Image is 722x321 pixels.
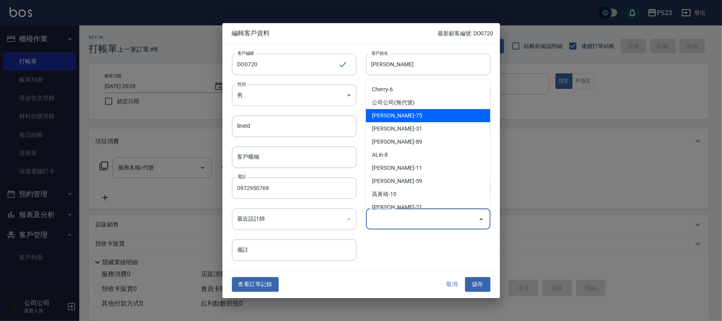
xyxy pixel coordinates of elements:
[366,122,490,135] li: [PERSON_NAME]-31
[232,277,279,292] button: 查看訂單記錄
[366,96,490,109] li: 公司公司(無代號)
[440,277,465,292] button: 取消
[366,188,490,201] li: 高黃靖-10
[366,175,490,188] li: [PERSON_NAME]-59
[366,161,490,175] li: [PERSON_NAME]-11
[366,109,490,122] li: [PERSON_NAME]-75
[237,174,246,180] label: 電話
[438,29,493,38] p: 最新顧客編號: DO0720
[366,148,490,161] li: ALin-8
[366,201,490,214] li: [PERSON_NAME]-21
[232,85,356,106] div: 男
[232,29,438,37] span: 編輯客戶資料
[475,213,488,225] button: Close
[366,83,490,96] li: Cherry-6
[237,50,254,56] label: 客戶編號
[237,81,246,87] label: 性別
[465,277,490,292] button: 儲存
[372,50,388,56] label: 客戶姓名
[366,135,490,148] li: [PERSON_NAME]-89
